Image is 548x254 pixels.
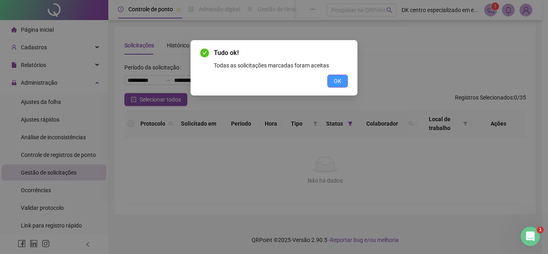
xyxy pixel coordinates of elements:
[327,75,348,87] button: OK
[214,48,348,58] span: Tudo ok!
[200,49,209,57] span: check-circle
[214,61,348,70] div: Todas as solicitações marcadas foram aceitas
[334,77,341,85] span: OK
[537,227,544,233] span: 1
[521,227,540,246] iframe: Intercom live chat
